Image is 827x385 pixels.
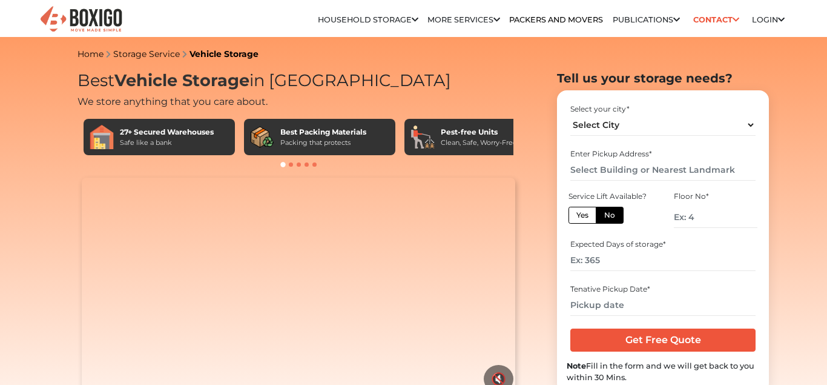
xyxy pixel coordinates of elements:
[77,49,104,59] a: Home
[427,15,500,24] a: More services
[570,284,755,295] div: Tenative Pickup Date
[570,250,755,271] input: Ex: 365
[318,15,418,24] a: Household Storage
[567,360,759,383] div: Fill in the form and we will get back to you within 30 Mins.
[568,207,596,224] label: Yes
[570,159,755,181] input: Select Building or Nearest Landmark
[570,239,755,250] div: Expected Days of storage
[613,15,680,24] a: Publications
[114,70,249,90] span: Vehicle Storage
[570,149,755,159] div: Enter Pickup Address
[441,127,517,138] div: Pest-free Units
[568,191,652,202] div: Service Lift Available?
[189,49,259,59] a: Vehicle Storage
[509,15,603,24] a: Packers and Movers
[90,125,114,149] img: 27+ Secured Warehouses
[674,207,757,228] input: Ex: 4
[77,96,268,107] span: We store anything that you care about.
[120,138,214,148] div: Safe like a bank
[250,125,274,149] img: Best Packing Materials
[557,71,769,85] h2: Tell us your storage needs?
[752,15,785,24] a: Login
[39,5,124,35] img: Boxigo
[570,295,755,316] input: Pickup date
[280,127,366,138] div: Best Packing Materials
[120,127,214,138] div: 27+ Secured Warehouses
[596,207,624,224] label: No
[441,138,517,148] div: Clean, Safe, Worry-Free
[570,104,755,115] div: Select your city
[674,191,757,202] div: Floor No
[570,329,755,352] input: Get Free Quote
[280,138,366,148] div: Packing that protects
[77,71,519,91] h1: Best in [GEOGRAPHIC_DATA]
[689,10,743,29] a: Contact
[567,361,586,370] b: Note
[410,125,435,149] img: Pest-free Units
[113,49,180,59] a: Storage Service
